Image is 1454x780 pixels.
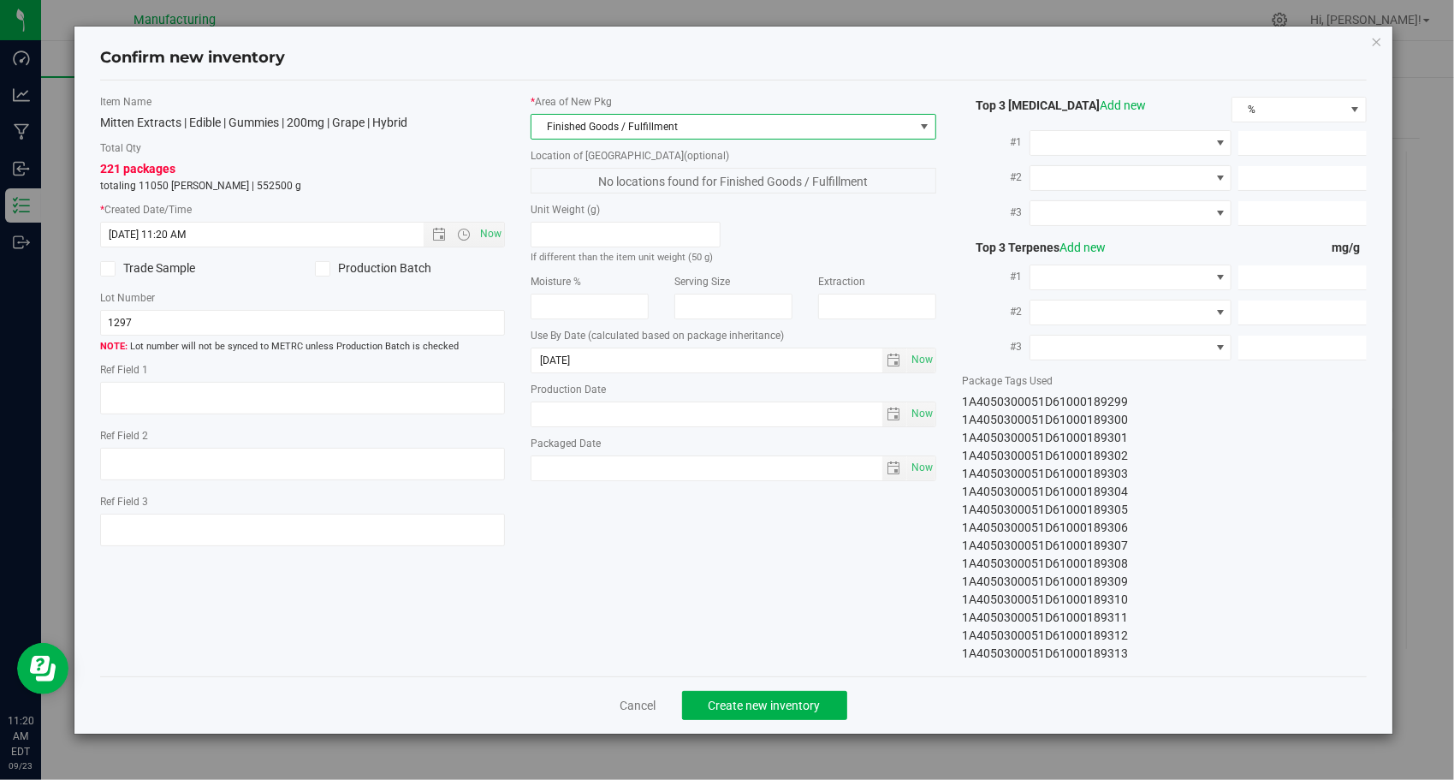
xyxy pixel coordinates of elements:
label: Location of [GEOGRAPHIC_DATA] [531,148,936,164]
h4: Confirm new inventory [100,47,285,69]
a: Cancel [620,697,656,714]
label: Area of New Pkg [531,94,936,110]
span: Open the time view [449,228,478,241]
div: 1A4050300051D61000189306 [962,519,1368,537]
label: #1 [962,261,1030,292]
span: NO DATA FOUND [1030,335,1232,360]
span: NO DATA FOUND [1030,200,1232,226]
label: Package Tags Used [962,373,1368,389]
small: If different than the item unit weight (50 g) [531,252,713,263]
span: select [907,402,935,426]
span: % [1232,98,1344,122]
span: Set Current date [907,348,936,372]
span: mg/g [1332,241,1367,254]
div: 1A4050300051D61000189308 [962,555,1368,573]
label: Packaged Date [531,436,936,451]
div: 1A4050300051D61000189310 [962,591,1368,609]
label: #2 [962,296,1030,327]
span: select [882,456,907,480]
label: Item Name [100,94,506,110]
span: (calculated based on package inheritance) [588,330,784,342]
span: NO DATA FOUND [1030,265,1232,290]
span: Open the date view [424,228,454,241]
div: 1A4050300051D61000189307 [962,537,1368,555]
p: totaling 11050 [PERSON_NAME] | 552500 g [100,178,506,194]
label: #3 [962,331,1030,362]
span: Create new inventory [709,699,821,712]
span: 221 packages [100,162,175,176]
div: 1A4050300051D61000189299 [962,393,1368,411]
label: Ref Field 2 [100,428,506,444]
span: NO DATA FOUND [1030,165,1232,191]
label: Lot Number [100,290,506,306]
label: #2 [962,162,1030,193]
label: #3 [962,197,1030,228]
div: 1A4050300051D61000189313 [962,645,1368,663]
div: 1A4050300051D61000189302 [962,447,1368,465]
span: Finished Goods / Fulfillment [531,115,914,139]
span: select [882,402,907,426]
label: Trade Sample [100,259,290,277]
label: Serving Size [674,274,792,289]
div: 1A4050300051D61000189304 [962,483,1368,501]
span: select [907,456,935,480]
label: Production Batch [315,259,505,277]
span: NO DATA FOUND [1030,130,1232,156]
span: select [907,348,935,372]
span: Top 3 Terpenes [962,241,1106,254]
span: select [882,348,907,372]
label: Ref Field 1 [100,362,506,378]
span: (optional) [684,150,729,162]
iframe: Resource center [17,643,68,694]
a: Add new [1100,98,1146,112]
span: Top 3 [MEDICAL_DATA] [962,98,1146,112]
div: Mitten Extracts | Edible | Gummies | 200mg | Grape | Hybrid [100,114,506,132]
span: Set Current date [907,455,936,480]
label: Use By Date [531,328,936,343]
span: Set Current date [477,222,506,247]
div: 1A4050300051D61000189311 [962,609,1368,627]
label: Moisture % [531,274,649,289]
span: NO DATA FOUND [1030,300,1232,325]
div: 1A4050300051D61000189300 [962,411,1368,429]
div: 1A4050300051D61000189301 [962,429,1368,447]
div: 1A4050300051D61000189312 [962,627,1368,645]
div: 1A4050300051D61000189303 [962,465,1368,483]
label: Total Qty [100,140,506,156]
label: Extraction [818,274,936,289]
label: Unit Weight (g) [531,202,721,217]
span: Lot number will not be synced to METRC unless Production Batch is checked [100,340,506,354]
span: No locations found for Finished Goods / Fulfillment [531,168,936,194]
label: Production Date [531,382,936,397]
div: 1A4050300051D61000189305 [962,501,1368,519]
span: Set Current date [907,402,936,426]
div: 1A4050300051D61000189309 [962,573,1368,591]
a: Add new [1059,241,1106,254]
label: #1 [962,127,1030,158]
label: Created Date/Time [100,202,506,217]
button: Create new inventory [682,691,847,720]
label: Ref Field 3 [100,494,506,509]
